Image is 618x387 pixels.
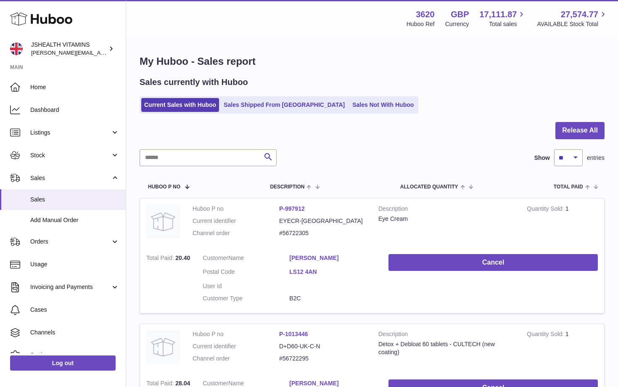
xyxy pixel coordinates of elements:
span: 17,111.87 [479,9,517,20]
span: 20.40 [175,254,190,261]
span: Cases [30,306,119,314]
dd: B2C [289,294,376,302]
dd: #56722295 [279,355,366,363]
span: 28.04 [175,380,190,387]
h1: My Huboo - Sales report [140,55,605,68]
img: francesca@jshealthvitamins.com [10,42,23,55]
a: [PERSON_NAME] [289,254,376,262]
span: Sales [30,174,111,182]
button: Cancel [388,254,598,271]
dt: Customer Type [203,294,289,302]
span: Sales [30,196,119,204]
span: Invoicing and Payments [30,283,111,291]
dt: Name [203,254,289,264]
button: Release All [555,122,605,139]
span: Stock [30,151,111,159]
td: 1 [520,199,604,248]
span: 27,574.77 [561,9,598,20]
strong: 3620 [416,9,435,20]
strong: Quantity Sold [527,205,565,214]
dt: Postal Code [203,268,289,278]
dd: #56722305 [279,229,366,237]
dd: EYECR-[GEOGRAPHIC_DATA] [279,217,366,225]
div: JSHEALTH VITAMINS [31,41,107,57]
span: ALLOCATED Quantity [400,184,458,190]
span: entries [587,154,605,162]
a: 27,574.77 AVAILABLE Stock Total [537,9,608,28]
span: Total sales [489,20,526,28]
dt: Current identifier [193,342,279,350]
dt: Huboo P no [193,330,279,338]
img: no-photo.jpg [146,330,180,364]
h2: Sales currently with Huboo [140,77,248,88]
a: LS12 4AN [289,268,376,276]
a: 17,111.87 Total sales [479,9,526,28]
a: Sales Not With Huboo [349,98,417,112]
span: Home [30,83,119,91]
span: Huboo P no [148,184,180,190]
strong: Description [378,330,514,340]
span: Description [270,184,304,190]
a: Sales Shipped From [GEOGRAPHIC_DATA] [221,98,348,112]
dt: Current identifier [193,217,279,225]
span: Customer [203,254,228,261]
strong: Quantity Sold [527,331,565,339]
a: Log out [10,355,116,371]
span: Orders [30,238,111,246]
label: Show [534,154,550,162]
dt: User Id [203,282,289,290]
strong: GBP [451,9,469,20]
div: Detox + Debloat 60 tablets - CULTECH (new coating) [378,340,514,356]
span: Add Manual Order [30,216,119,224]
span: Usage [30,260,119,268]
span: Customer [203,380,228,387]
dd: D+D60-UK-C-N [279,342,366,350]
dt: Channel order [193,229,279,237]
span: Dashboard [30,106,119,114]
a: P-1013446 [279,331,308,337]
strong: Total Paid [146,254,175,263]
span: Channels [30,329,119,337]
div: Currency [445,20,469,28]
span: Settings [30,351,119,359]
dt: Huboo P no [193,205,279,213]
div: Eye Cream [378,215,514,223]
span: Listings [30,129,111,137]
img: no-photo.jpg [146,205,180,239]
span: AVAILABLE Stock Total [537,20,608,28]
span: Total paid [554,184,583,190]
div: Huboo Ref [407,20,435,28]
span: [PERSON_NAME][EMAIL_ADDRESS][DOMAIN_NAME] [31,49,169,56]
a: P-997912 [279,205,305,212]
a: Current Sales with Huboo [141,98,219,112]
dt: Channel order [193,355,279,363]
td: 1 [520,324,604,373]
strong: Description [378,205,514,215]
